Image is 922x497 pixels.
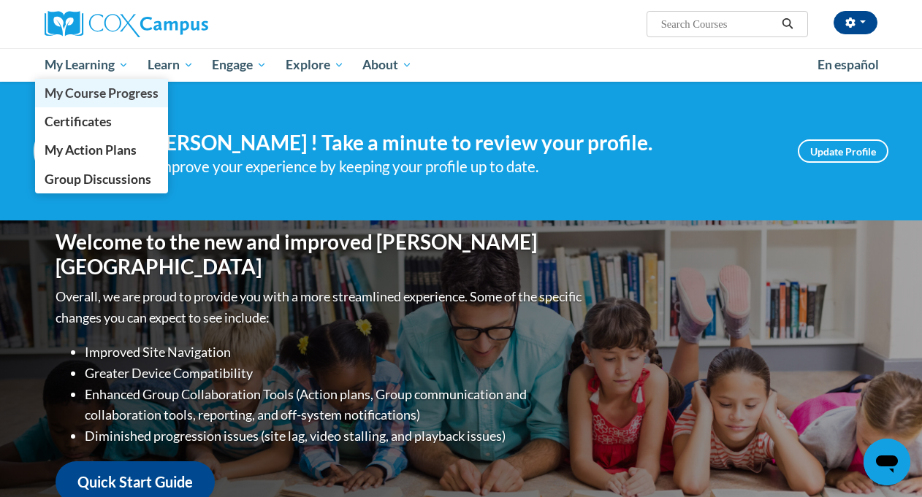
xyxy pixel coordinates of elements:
[808,50,888,80] a: En español
[864,439,910,485] iframe: Button to launch messaging window
[34,48,888,82] div: Main menu
[121,155,776,179] div: Help improve your experience by keeping your profile up to date.
[148,56,194,74] span: Learn
[56,286,585,328] p: Overall, we are proud to provide you with a more streamlined experience. Some of the specific cha...
[45,85,159,101] span: My Course Progress
[45,56,129,74] span: My Learning
[138,48,203,82] a: Learn
[45,11,208,37] img: Cox Campus
[85,342,585,363] li: Improved Site Navigation
[276,48,354,82] a: Explore
[34,118,99,184] img: Profile Image
[85,425,585,447] li: Diminished progression issues (site lag, video stalling, and playback issues)
[35,79,168,107] a: My Course Progress
[45,142,137,158] span: My Action Plans
[660,15,777,33] input: Search Courses
[202,48,276,82] a: Engage
[45,114,112,129] span: Certificates
[85,384,585,426] li: Enhanced Group Collaboration Tools (Action plans, Group communication and collaboration tools, re...
[777,15,799,33] button: Search
[286,56,344,74] span: Explore
[818,57,879,72] span: En español
[35,136,168,164] a: My Action Plans
[45,172,151,187] span: Group Discussions
[45,11,308,37] a: Cox Campus
[362,56,412,74] span: About
[834,11,877,34] button: Account Settings
[85,363,585,384] li: Greater Device Compatibility
[56,230,585,279] h1: Welcome to the new and improved [PERSON_NAME][GEOGRAPHIC_DATA]
[354,48,422,82] a: About
[35,48,138,82] a: My Learning
[798,139,888,163] a: Update Profile
[35,165,168,193] a: Group Discussions
[212,56,267,74] span: Engage
[35,107,168,136] a: Certificates
[121,131,776,155] h4: Hi [PERSON_NAME] ! Take a minute to review your profile.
